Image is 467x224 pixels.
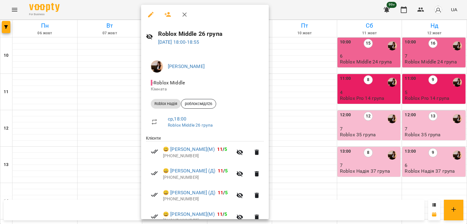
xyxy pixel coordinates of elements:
[218,168,223,174] span: 11
[151,60,163,73] img: f1c8304d7b699b11ef2dd1d838014dff.jpg
[181,101,216,107] span: роблоксмідл26
[168,123,213,127] a: Roblox Middle 26 група
[217,146,227,152] b: /
[151,148,158,155] svg: Візит сплачено
[163,167,215,175] a: 😀 [PERSON_NAME] (Д)
[168,63,205,69] a: [PERSON_NAME]
[151,170,158,177] svg: Візит сплачено
[224,211,227,217] span: 5
[151,80,186,86] span: - Roblox Middlе
[218,190,228,195] b: /
[151,213,158,220] svg: Візит сплачено
[151,86,259,92] p: Кімната
[151,191,158,199] svg: Візит сплачено
[217,211,223,217] span: 11
[163,189,215,196] a: 😀 [PERSON_NAME] (Д)
[218,190,223,195] span: 11
[158,29,264,39] h6: Roblox Middle 26 група
[163,175,233,181] p: [PHONE_NUMBER]
[163,211,215,218] a: 😀 [PERSON_NAME](М)
[181,99,216,109] div: роблоксмідл26
[217,211,227,217] b: /
[225,168,228,174] span: 5
[158,39,199,45] a: [DATE] 18:00-18:55
[163,153,233,159] p: [PHONE_NUMBER]
[168,116,186,122] a: ср , 18:00
[217,146,223,152] span: 11
[163,196,233,202] p: [PHONE_NUMBER]
[163,218,233,224] p: [PHONE_NUMBER]
[151,101,181,107] span: Roblox Надія
[225,190,228,195] span: 5
[163,146,215,153] a: 😀 [PERSON_NAME](М)
[218,168,228,174] b: /
[224,146,227,152] span: 5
